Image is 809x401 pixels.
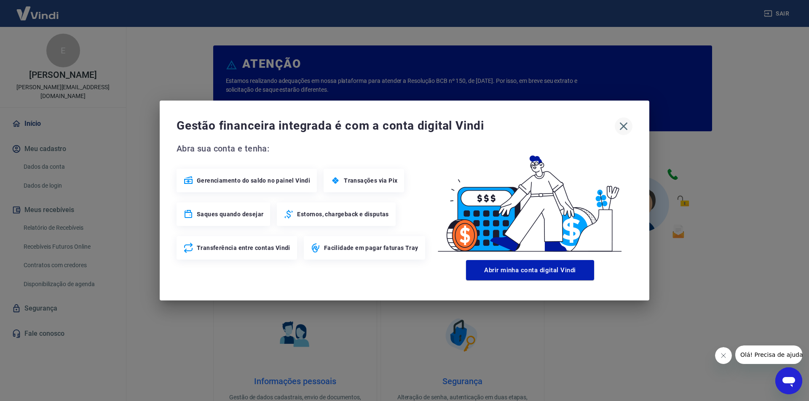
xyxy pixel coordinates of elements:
iframe: Fechar mensagem [715,347,732,364]
iframe: Botão para abrir a janela de mensagens [775,367,802,394]
span: Transações via Pix [344,176,397,185]
span: Estornos, chargeback e disputas [297,210,388,218]
span: Olá! Precisa de ajuda? [5,6,71,13]
iframe: Mensagem da empresa [735,345,802,364]
span: Transferência entre contas Vindi [197,244,290,252]
span: Gestão financeira integrada é com a conta digital Vindi [177,117,615,134]
span: Abra sua conta e tenha: [177,142,428,155]
button: Abrir minha conta digital Vindi [466,260,594,280]
span: Saques quando desejar [197,210,263,218]
span: Gerenciamento do saldo no painel Vindi [197,176,310,185]
img: Good Billing [428,142,632,257]
span: Facilidade em pagar faturas Tray [324,244,418,252]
